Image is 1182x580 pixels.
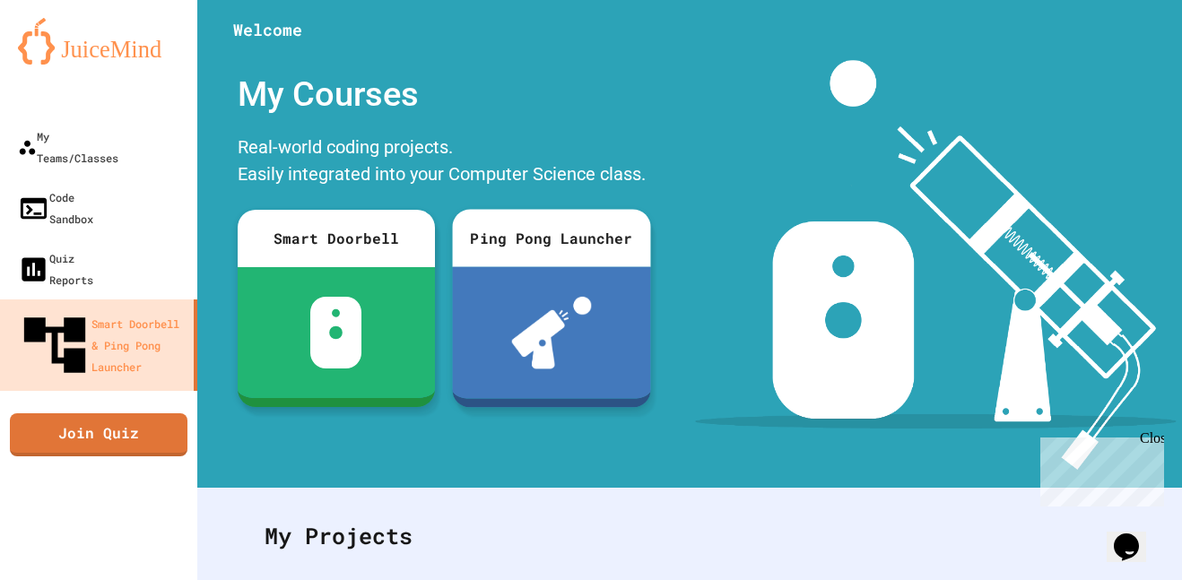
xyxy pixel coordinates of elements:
div: Ping Pong Launcher [452,209,650,266]
a: Join Quiz [10,413,187,456]
div: Real-world coding projects. Easily integrated into your Computer Science class. [229,129,659,196]
div: Code Sandbox [18,186,93,229]
div: My Courses [229,60,659,129]
img: banner-image-my-projects.png [695,60,1176,470]
img: ppl-with-ball.png [511,297,591,368]
div: Chat with us now!Close [7,7,124,114]
div: Quiz Reports [18,247,93,290]
div: Smart Doorbell [238,210,435,267]
iframe: chat widget [1107,508,1164,562]
img: sdb-white.svg [310,297,361,368]
div: My Projects [247,501,1133,571]
iframe: chat widget [1033,430,1164,506]
div: My Teams/Classes [18,126,118,169]
div: Smart Doorbell & Ping Pong Launcher [18,308,187,382]
img: logo-orange.svg [18,18,179,65]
